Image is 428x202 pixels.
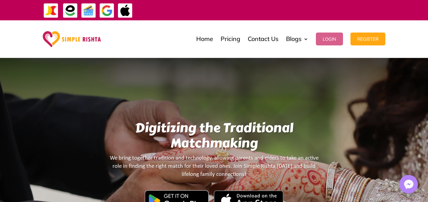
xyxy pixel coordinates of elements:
[316,33,343,45] button: Login
[81,3,96,18] img: Credit Cards
[221,22,240,56] a: Pricing
[63,3,78,18] img: EasyPaisa-icon
[43,3,59,18] img: JazzCash-icon
[196,22,213,56] a: Home
[99,3,115,18] img: GooglePay-icon
[286,22,308,56] a: Blogs
[118,3,133,18] img: ApplePay-icon
[350,33,385,45] button: Register
[402,178,415,191] img: Messenger
[316,22,343,56] a: Login
[248,22,279,56] a: Contact Us
[108,120,320,154] h1: Digitizing the Traditional Matchmaking
[350,22,385,56] a: Register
